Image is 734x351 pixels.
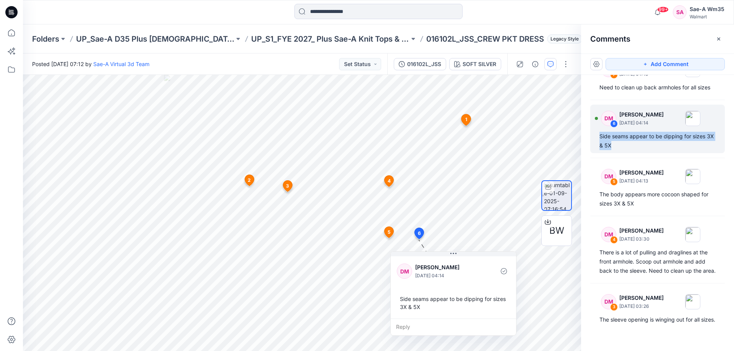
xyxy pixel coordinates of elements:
[590,34,630,44] h2: Comments
[32,34,59,44] a: Folders
[32,60,149,68] span: Posted [DATE] 07:12 by
[599,132,716,150] div: Side seams appear to be dipping for sizes 3X & 5X
[601,227,616,242] div: DM
[547,34,582,44] span: Legacy Style
[388,229,390,236] span: 5
[599,248,716,275] div: There is a lot of pulling and draglines at the front armhole. Scoop out armhole and add back to t...
[394,58,446,70] button: 016102L_JSS
[601,294,616,309] div: DM
[415,272,477,280] p: [DATE] 04:14
[673,5,687,19] div: SA
[619,168,664,177] p: [PERSON_NAME]
[601,169,616,184] div: DM
[544,181,571,210] img: turntable-01-09-2025-07:16:54
[248,177,251,184] span: 2
[619,302,664,310] p: [DATE] 03:26
[619,235,664,243] p: [DATE] 03:30
[544,34,582,44] button: Legacy Style
[76,34,234,44] a: UP_Sae-A D35 Plus [DEMOGRAPHIC_DATA] Top
[619,177,664,185] p: [DATE] 04:13
[391,319,516,335] div: Reply
[463,60,496,68] div: SOFT SILVER
[397,264,412,279] div: DM
[610,178,618,186] div: 5
[606,58,725,70] button: Add Comment
[286,183,289,189] span: 3
[610,71,618,79] div: 7
[418,230,421,237] span: 6
[601,111,616,126] div: DM
[610,120,618,128] div: 6
[549,224,564,238] span: BW
[93,61,149,67] a: Sae-A Virtual 3d Team
[449,58,501,70] button: SOFT SILVER
[690,5,724,14] div: Sae-A Wm35
[426,34,544,44] p: 016102L_JSS_CREW PKT DRESS
[610,236,618,244] div: 4
[388,178,391,184] span: 4
[599,190,716,208] div: The body appears more cocoon shaped for sizes 3X & 5X
[619,293,664,302] p: [PERSON_NAME]
[619,226,664,235] p: [PERSON_NAME]
[619,110,664,119] p: [PERSON_NAME]
[610,303,618,311] div: 3
[529,58,541,70] button: Details
[415,263,477,272] p: [PERSON_NAME]
[599,315,716,343] div: The sleeve opening is winging out for all sizes. Please reduce widths 1/2" on the circumference.
[397,292,510,314] div: Side seams appear to be dipping for sizes 3X & 5X
[407,60,441,68] div: 016102L_JSS
[619,119,664,127] p: [DATE] 04:14
[690,14,724,19] div: Walmart
[657,6,669,13] span: 99+
[465,116,467,123] span: 1
[599,83,716,92] div: Need to clean up back armholes for all sizes
[251,34,409,44] a: UP_S1_FYE 2027_ Plus Sae-A Knit Tops & dresses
